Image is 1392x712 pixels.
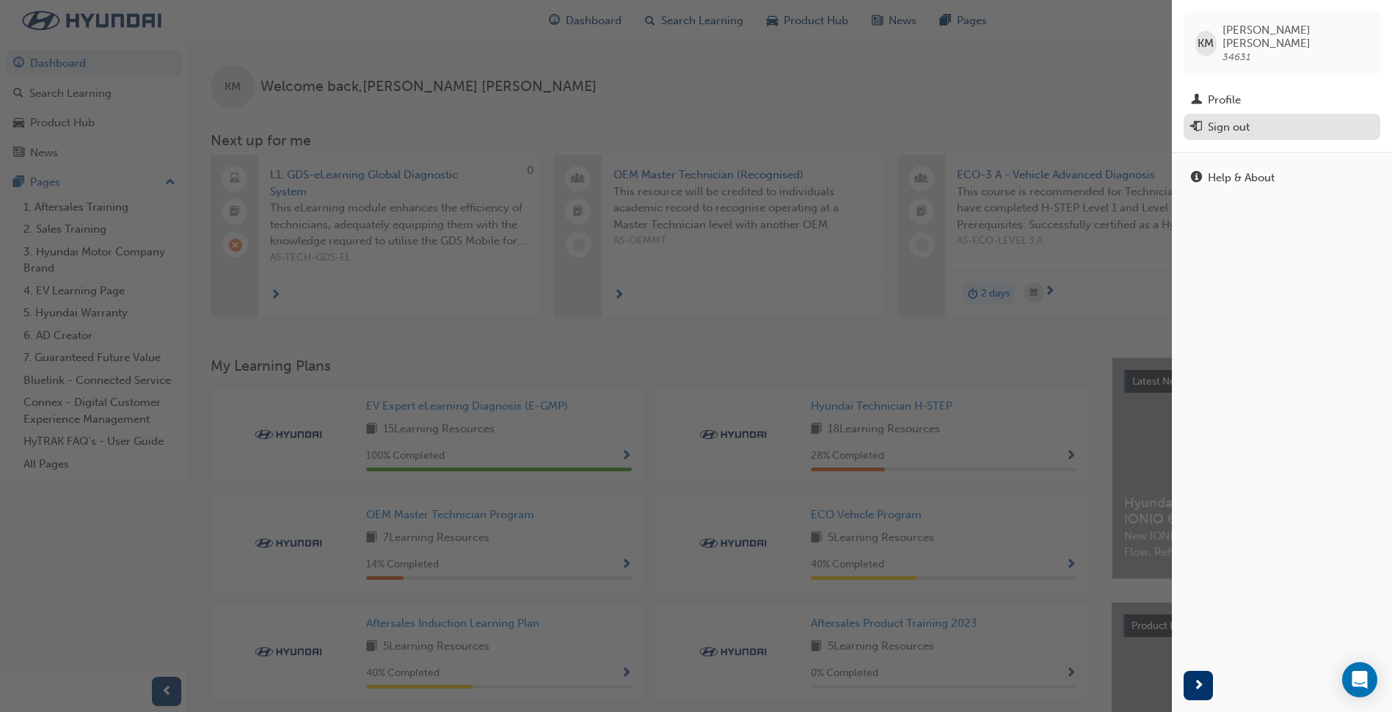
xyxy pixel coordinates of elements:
span: [PERSON_NAME] [PERSON_NAME] [1222,23,1369,50]
span: man-icon [1191,94,1202,107]
a: Help & About [1184,164,1380,192]
span: KM [1198,35,1214,52]
span: 34631 [1222,51,1250,63]
div: Sign out [1208,119,1250,136]
button: Sign out [1184,114,1380,141]
span: exit-icon [1191,121,1202,134]
a: Profile [1184,87,1380,114]
div: Help & About [1208,170,1275,186]
div: Open Intercom Messenger [1342,662,1377,697]
span: next-icon [1193,677,1204,695]
div: Profile [1208,92,1241,109]
span: info-icon [1191,172,1202,185]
